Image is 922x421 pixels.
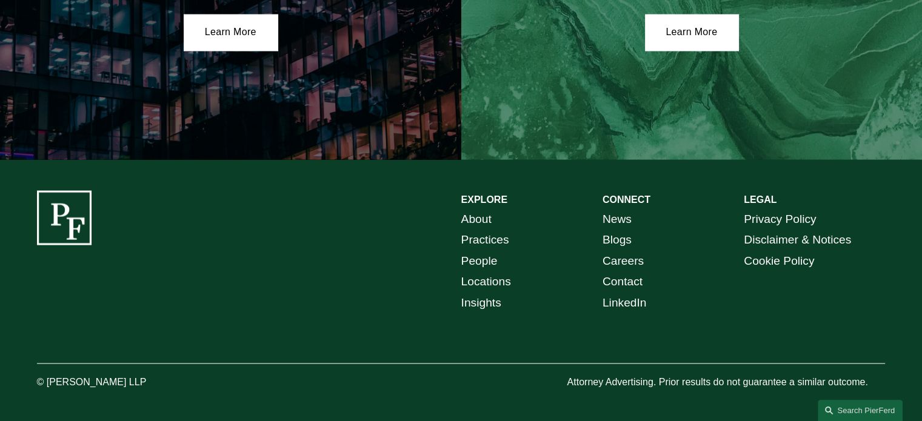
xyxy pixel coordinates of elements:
[603,194,650,204] strong: CONNECT
[461,250,498,271] a: People
[461,208,492,230] a: About
[567,373,885,391] p: Attorney Advertising. Prior results do not guarantee a similar outcome.
[603,250,644,271] a: Careers
[744,208,816,230] a: Privacy Policy
[645,14,739,50] a: Learn More
[461,271,511,292] a: Locations
[461,229,509,250] a: Practices
[744,250,814,271] a: Cookie Policy
[461,292,501,313] a: Insights
[818,400,903,421] a: Search this site
[603,292,647,313] a: LinkedIn
[603,229,632,250] a: Blogs
[744,229,851,250] a: Disclaimer & Notices
[744,194,777,204] strong: LEGAL
[184,14,278,50] a: Learn More
[603,208,632,230] a: News
[603,271,643,292] a: Contact
[37,373,214,391] p: © [PERSON_NAME] LLP
[461,194,507,204] strong: EXPLORE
